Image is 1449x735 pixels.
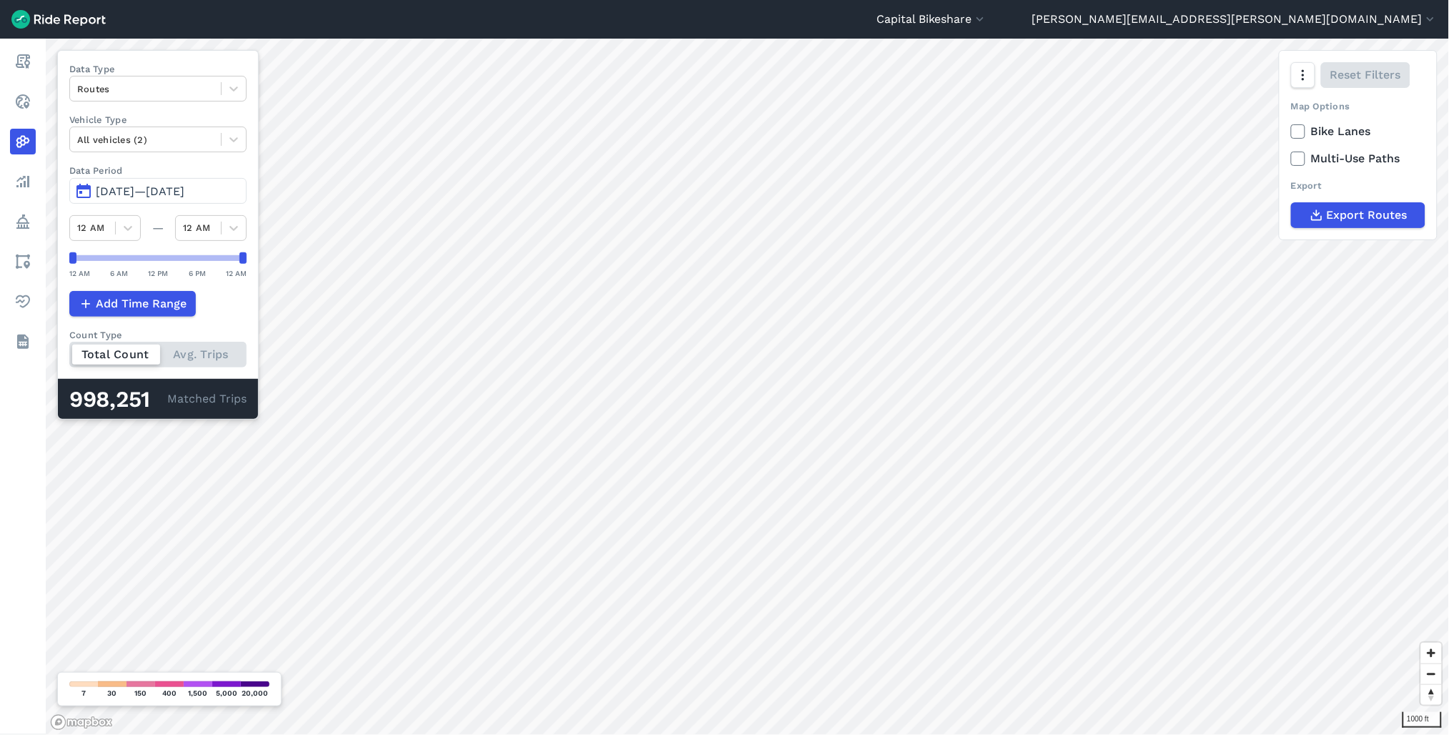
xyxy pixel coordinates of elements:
div: Count Type [69,328,247,342]
label: Multi-Use Paths [1291,150,1425,167]
span: Export Routes [1327,207,1408,224]
div: 1000 ft [1403,712,1442,728]
button: Reset Filters [1321,62,1410,88]
div: Export [1291,179,1425,192]
div: Map Options [1291,99,1425,113]
a: Analyze [10,169,36,194]
span: Reset Filters [1330,66,1401,84]
span: [DATE]—[DATE] [96,184,184,198]
a: Report [10,49,36,74]
a: Heatmaps [10,129,36,154]
div: 998,251 [69,390,167,409]
label: Vehicle Type [69,113,247,127]
div: 12 PM [149,267,169,280]
div: — [141,219,175,237]
img: Ride Report [11,10,106,29]
a: Mapbox logo [50,714,113,731]
button: Capital Bikeshare [876,11,987,28]
a: Realtime [10,89,36,114]
button: Zoom out [1421,664,1442,684]
button: Export Routes [1291,202,1425,228]
a: Health [10,289,36,315]
span: Add Time Range [96,295,187,312]
label: Bike Lanes [1291,123,1425,140]
button: [PERSON_NAME][EMAIL_ADDRESS][PERSON_NAME][DOMAIN_NAME] [1032,11,1438,28]
div: 12 AM [69,267,90,280]
label: Data Type [69,62,247,76]
div: 6 AM [110,267,128,280]
a: Policy [10,209,36,235]
div: 6 PM [189,267,206,280]
a: Areas [10,249,36,275]
button: Zoom in [1421,643,1442,664]
button: Reset bearing to north [1421,684,1442,705]
div: 12 AM [226,267,247,280]
a: Datasets [10,329,36,355]
button: Add Time Range [69,291,196,317]
button: [DATE]—[DATE] [69,178,247,204]
label: Data Period [69,164,247,177]
div: Matched Trips [58,379,258,419]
